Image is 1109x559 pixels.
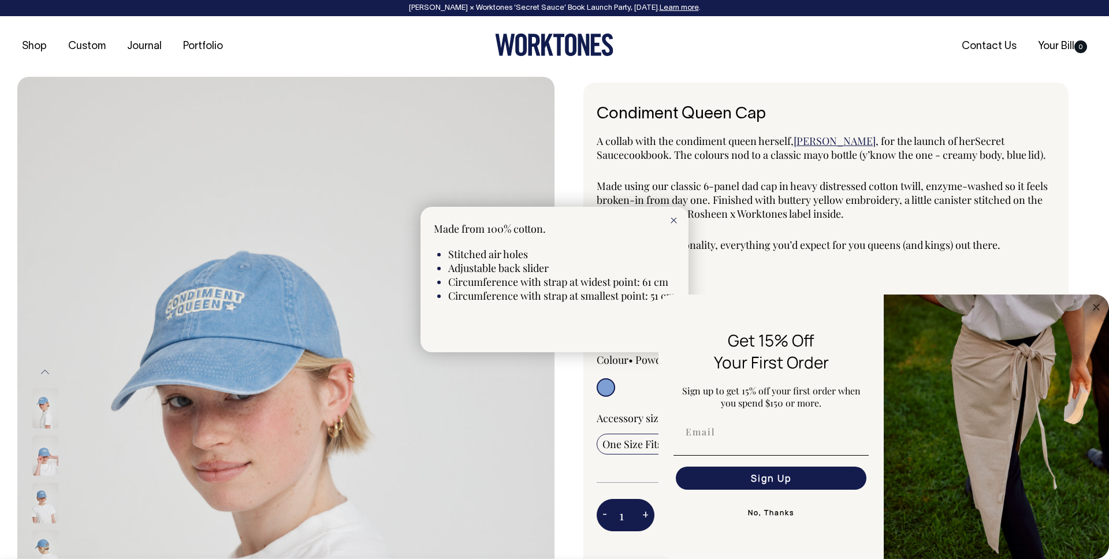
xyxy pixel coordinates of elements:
span: Your First Order [714,351,829,373]
span: Get 15% Off [728,329,814,351]
div: FLYOUT Form [658,295,1109,559]
span: Stitched air holes [448,247,528,261]
button: Close dialog [1089,300,1103,314]
img: 5e34ad8f-4f05-4173-92a8-ea475ee49ac9.jpeg [884,295,1109,559]
button: Sign Up [676,467,866,490]
span: Circumference with strap at widest point: 61 cm [448,275,668,289]
input: Email [676,420,866,444]
button: No, Thanks [673,501,869,524]
span: Circumference with strap at smallest point: 51 cm [448,289,675,303]
span: Adjustable back slider [448,261,549,275]
span: Sign up to get 15% off your first order when you spend $150 or more. [682,385,861,409]
img: underline [673,455,869,456]
span: Made from 100% cotton. [434,222,546,236]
